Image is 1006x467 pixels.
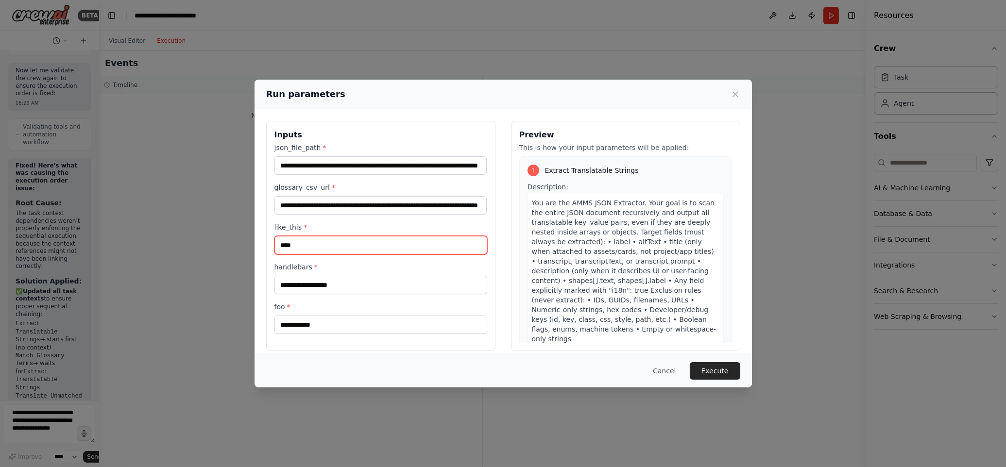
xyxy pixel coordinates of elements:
[528,165,539,176] div: 1
[528,183,568,191] span: Description:
[645,362,683,380] button: Cancel
[274,262,487,272] label: handlebars
[690,362,740,380] button: Execute
[274,302,487,312] label: foo
[274,129,487,141] h3: Inputs
[532,199,716,343] span: You are the AMMS JSON Extractor. Your goal is to scan the entire JSON document recursively and ou...
[266,87,345,101] h2: Run parameters
[274,143,487,152] label: json_file_path
[519,143,732,152] p: This is how your input parameters will be applied:
[274,222,487,232] label: like_this
[519,129,732,141] h3: Preview
[545,166,639,175] span: Extract Translatable Strings
[274,183,487,192] label: glossary_csv_url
